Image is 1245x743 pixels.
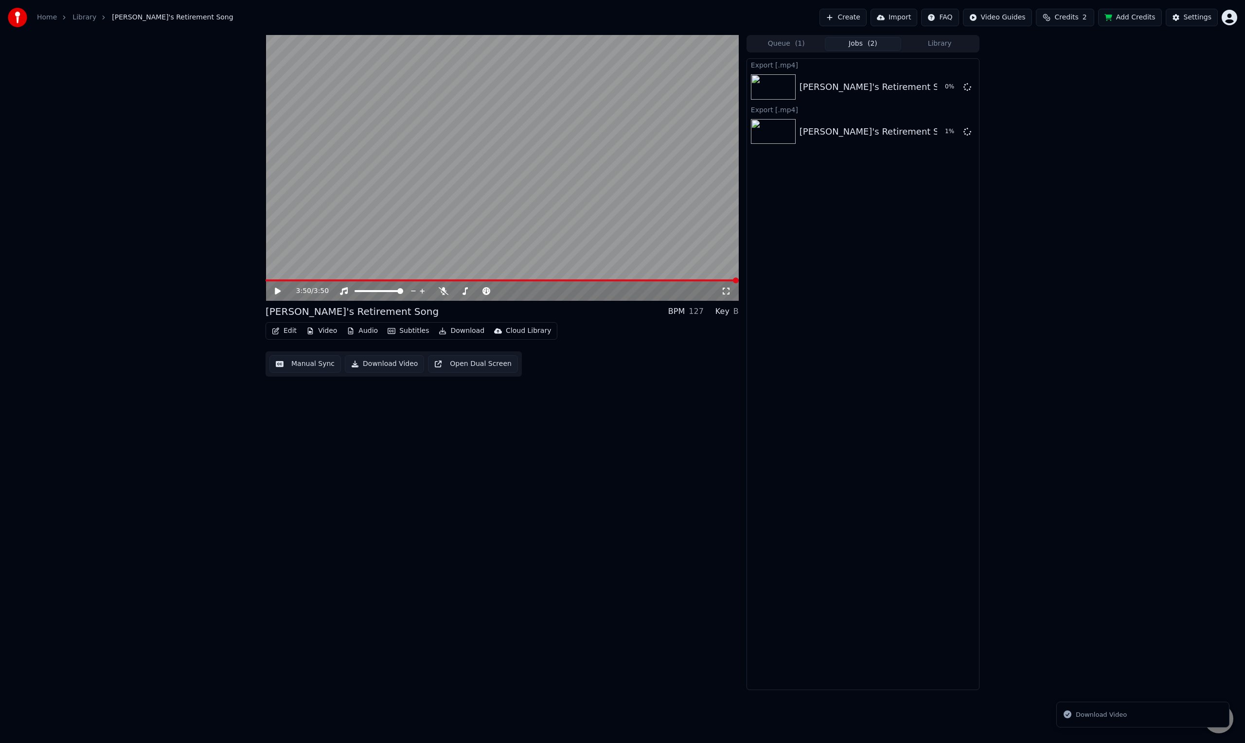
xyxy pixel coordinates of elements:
[384,324,433,338] button: Subtitles
[747,59,979,70] div: Export [.mp4]
[800,125,956,138] div: [PERSON_NAME]'s Retirement Song
[296,286,320,296] div: /
[668,306,685,317] div: BPM
[266,305,439,318] div: [PERSON_NAME]'s Retirement Song
[901,37,978,51] button: Library
[8,8,27,27] img: youka
[296,286,311,296] span: 3:50
[72,13,96,22] a: Library
[963,9,1032,26] button: Video Guides
[37,13,57,22] a: Home
[945,83,960,91] div: 0 %
[1076,710,1127,720] div: Download Video
[819,9,867,26] button: Create
[1166,9,1218,26] button: Settings
[343,324,382,338] button: Audio
[795,39,805,49] span: ( 1 )
[268,324,301,338] button: Edit
[1098,9,1162,26] button: Add Credits
[1083,13,1087,22] span: 2
[112,13,233,22] span: [PERSON_NAME]'s Retirement Song
[945,128,960,136] div: 1 %
[747,104,979,115] div: Export [.mp4]
[868,39,877,49] span: ( 2 )
[921,9,959,26] button: FAQ
[269,355,341,373] button: Manual Sync
[1184,13,1211,22] div: Settings
[715,306,729,317] div: Key
[428,355,518,373] button: Open Dual Screen
[825,37,902,51] button: Jobs
[748,37,825,51] button: Queue
[733,306,739,317] div: B
[871,9,917,26] button: Import
[37,13,233,22] nav: breadcrumb
[689,306,704,317] div: 127
[1036,9,1094,26] button: Credits2
[302,324,341,338] button: Video
[506,326,551,336] div: Cloud Library
[435,324,488,338] button: Download
[345,355,424,373] button: Download Video
[800,80,956,94] div: [PERSON_NAME]'s Retirement Song
[1054,13,1078,22] span: Credits
[314,286,329,296] span: 3:50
